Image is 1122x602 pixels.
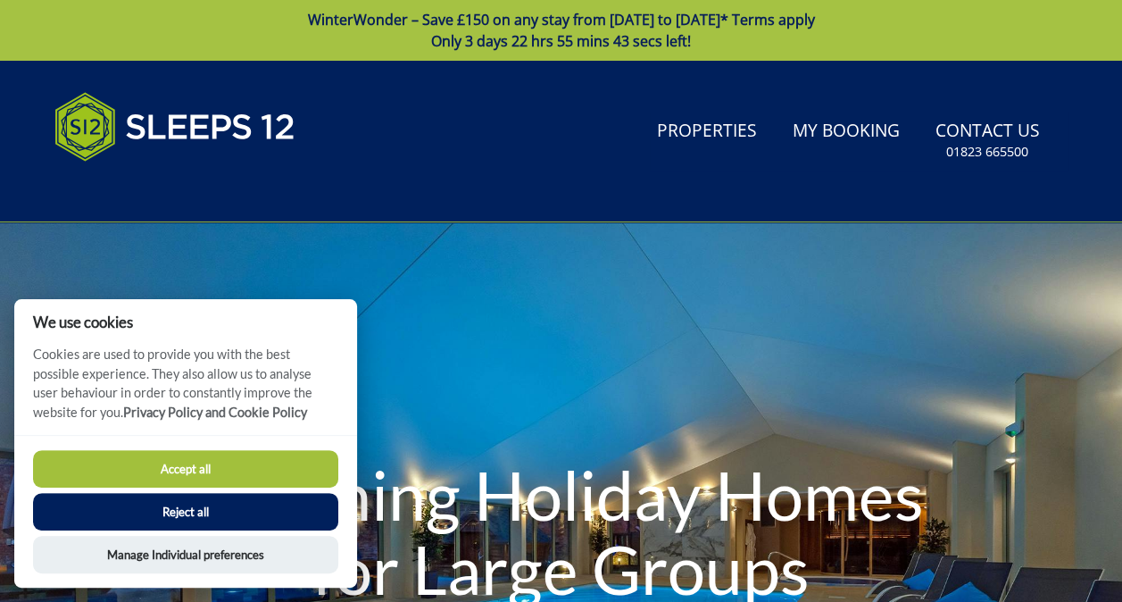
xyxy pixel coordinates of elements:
a: Properties [650,112,764,152]
span: Only 3 days 22 hrs 55 mins 43 secs left! [431,31,691,51]
a: Contact Us01823 665500 [928,112,1047,170]
a: My Booking [785,112,907,152]
a: Privacy Policy and Cookie Policy [123,405,307,420]
small: 01823 665500 [946,143,1028,161]
button: Manage Individual preferences [33,536,338,573]
p: Cookies are used to provide you with the best possible experience. They also allow us to analyse ... [14,345,357,435]
button: Reject all [33,493,338,531]
img: Sleeps 12 [54,82,295,171]
button: Accept all [33,450,338,488]
iframe: Customer reviews powered by Trustpilot [46,182,233,197]
h2: We use cookies [14,314,357,330]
